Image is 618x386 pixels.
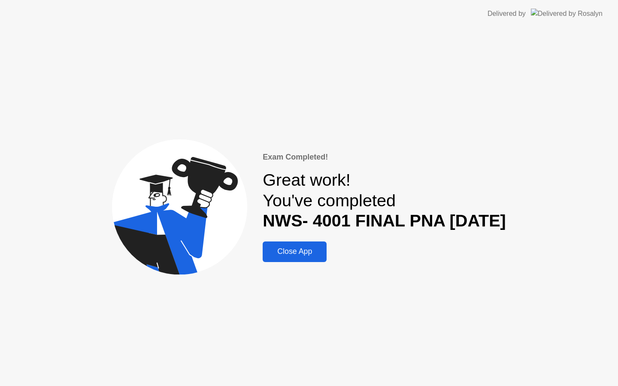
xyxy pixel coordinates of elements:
[263,151,506,163] div: Exam Completed!
[263,211,506,230] b: NWS- 4001 FINAL PNA [DATE]
[488,9,526,19] div: Delivered by
[263,241,327,262] button: Close App
[531,9,603,18] img: Delivered by Rosalyn
[265,247,324,256] div: Close App
[263,170,506,231] div: Great work! You've completed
